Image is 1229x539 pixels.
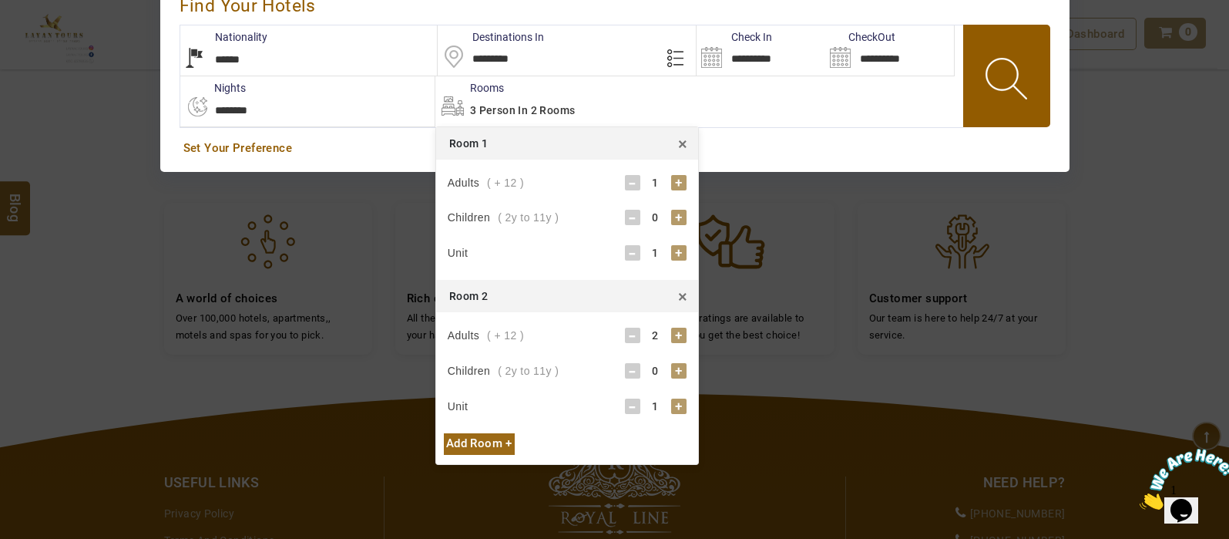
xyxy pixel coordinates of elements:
div: 1 [640,175,671,190]
div: - [625,328,640,343]
iframe: chat widget [1133,443,1229,516]
div: 0 [640,363,671,379]
div: + [671,363,687,379]
span: × [678,132,687,156]
div: Unit [448,245,476,261]
div: Add Room + [444,433,515,454]
span: ( + 12 ) [487,329,524,342]
div: + [671,175,687,190]
input: Search [825,25,954,76]
input: Search [697,25,825,76]
div: Unit [448,399,476,414]
div: - [625,175,640,190]
div: + [671,210,687,225]
div: Children [448,210,559,225]
div: - [625,210,640,225]
img: Chat attention grabber [6,6,102,67]
span: ( 2y to 11y ) [498,211,559,224]
div: - [625,363,640,379]
div: 2 [640,328,671,343]
span: ( 2y to 11y ) [498,365,559,377]
div: + [671,399,687,414]
div: + [671,245,687,261]
div: 0 [640,210,671,225]
a: Set Your Preference [183,140,1046,157]
div: + [671,328,687,343]
div: Children [448,363,559,379]
div: 1 [640,399,671,414]
span: Room 1 [449,137,488,150]
div: Adults [448,175,524,190]
div: Adults [448,328,524,343]
label: Check In [697,29,772,45]
div: 1 [640,245,671,261]
label: CheckOut [825,29,895,45]
span: 3 Person in 2 Rooms [470,104,576,116]
span: 1 [6,6,12,19]
div: - [625,399,640,414]
label: Nationality [180,29,267,45]
label: nights [180,80,246,96]
span: × [678,285,687,308]
label: Rooms [435,80,504,96]
span: Room 2 [449,290,488,302]
label: Destinations In [438,29,544,45]
span: ( + 12 ) [487,177,524,189]
div: - [625,245,640,261]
